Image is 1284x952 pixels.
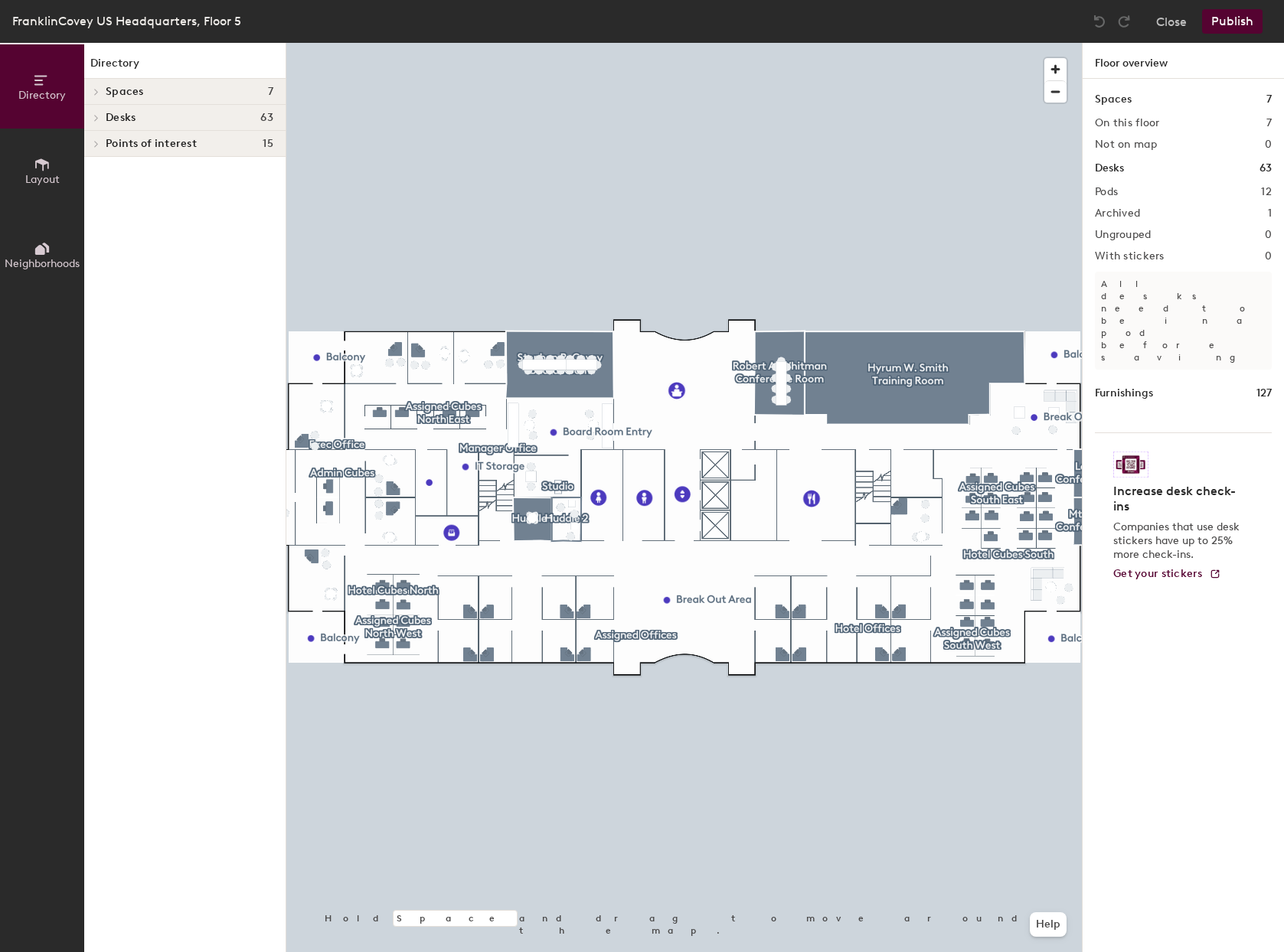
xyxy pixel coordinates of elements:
span: Neighborhoods [5,257,80,270]
button: Close [1156,9,1187,34]
h1: Directory [84,55,286,79]
h2: 1 [1268,207,1272,220]
h2: With stickers [1095,250,1165,262]
span: Spaces [106,86,144,98]
h2: Archived [1095,207,1140,220]
h2: 0 [1265,139,1272,151]
h2: 0 [1265,229,1272,241]
div: FranklinCovey US Headquarters, Floor 5 [12,11,241,31]
h1: 7 [1266,91,1272,108]
h2: Ungrouped [1095,229,1152,241]
h1: 127 [1256,385,1272,402]
button: Publish [1202,9,1263,34]
h2: 7 [1266,117,1272,129]
span: Get your stickers [1113,567,1203,580]
img: Sticker logo [1113,452,1148,478]
h2: Not on map [1095,139,1157,151]
span: Points of interest [106,138,197,150]
h1: Floor overview [1083,43,1284,79]
span: 7 [268,86,273,98]
h4: Increase desk check-ins [1113,484,1244,514]
h1: Spaces [1095,91,1132,108]
h2: 0 [1265,250,1272,262]
h2: On this floor [1095,117,1160,129]
img: Redo [1116,14,1132,29]
h1: Desks [1095,160,1124,177]
span: Layout [25,173,60,186]
h1: 63 [1259,160,1272,177]
a: Get your stickers [1113,568,1221,581]
span: Desks [106,112,136,124]
button: Help [1030,912,1067,937]
h1: Furnishings [1095,385,1153,402]
span: 63 [260,112,273,124]
p: Companies that use desk stickers have up to 25% more check-ins. [1113,520,1244,562]
span: Directory [18,89,66,102]
span: 15 [263,138,273,150]
h2: 12 [1261,186,1272,198]
h2: Pods [1095,186,1118,198]
img: Undo [1092,14,1107,29]
p: All desks need to be in a pod before saving [1095,272,1272,370]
